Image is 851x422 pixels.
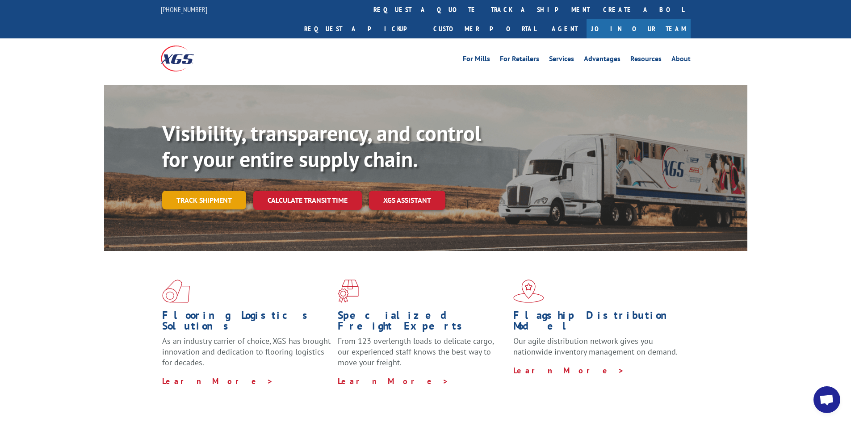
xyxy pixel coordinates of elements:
[162,310,331,336] h1: Flooring Logistics Solutions
[162,119,481,173] b: Visibility, transparency, and control for your entire supply chain.
[253,191,362,210] a: Calculate transit time
[463,55,490,65] a: For Mills
[298,19,427,38] a: Request a pickup
[549,55,574,65] a: Services
[161,5,207,14] a: [PHONE_NUMBER]
[427,19,543,38] a: Customer Portal
[338,310,507,336] h1: Specialized Freight Experts
[513,310,682,336] h1: Flagship Distribution Model
[584,55,620,65] a: Advantages
[369,191,445,210] a: XGS ASSISTANT
[513,365,625,376] a: Learn More >
[338,336,507,376] p: From 123 overlength loads to delicate cargo, our experienced staff knows the best way to move you...
[513,280,544,303] img: xgs-icon-flagship-distribution-model-red
[813,386,840,413] div: Open chat
[162,191,246,209] a: Track shipment
[162,280,190,303] img: xgs-icon-total-supply-chain-intelligence-red
[671,55,691,65] a: About
[587,19,691,38] a: Join Our Team
[338,376,449,386] a: Learn More >
[543,19,587,38] a: Agent
[162,336,331,368] span: As an industry carrier of choice, XGS has brought innovation and dedication to flooring logistics...
[162,376,273,386] a: Learn More >
[338,280,359,303] img: xgs-icon-focused-on-flooring-red
[500,55,539,65] a: For Retailers
[630,55,662,65] a: Resources
[513,336,678,357] span: Our agile distribution network gives you nationwide inventory management on demand.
